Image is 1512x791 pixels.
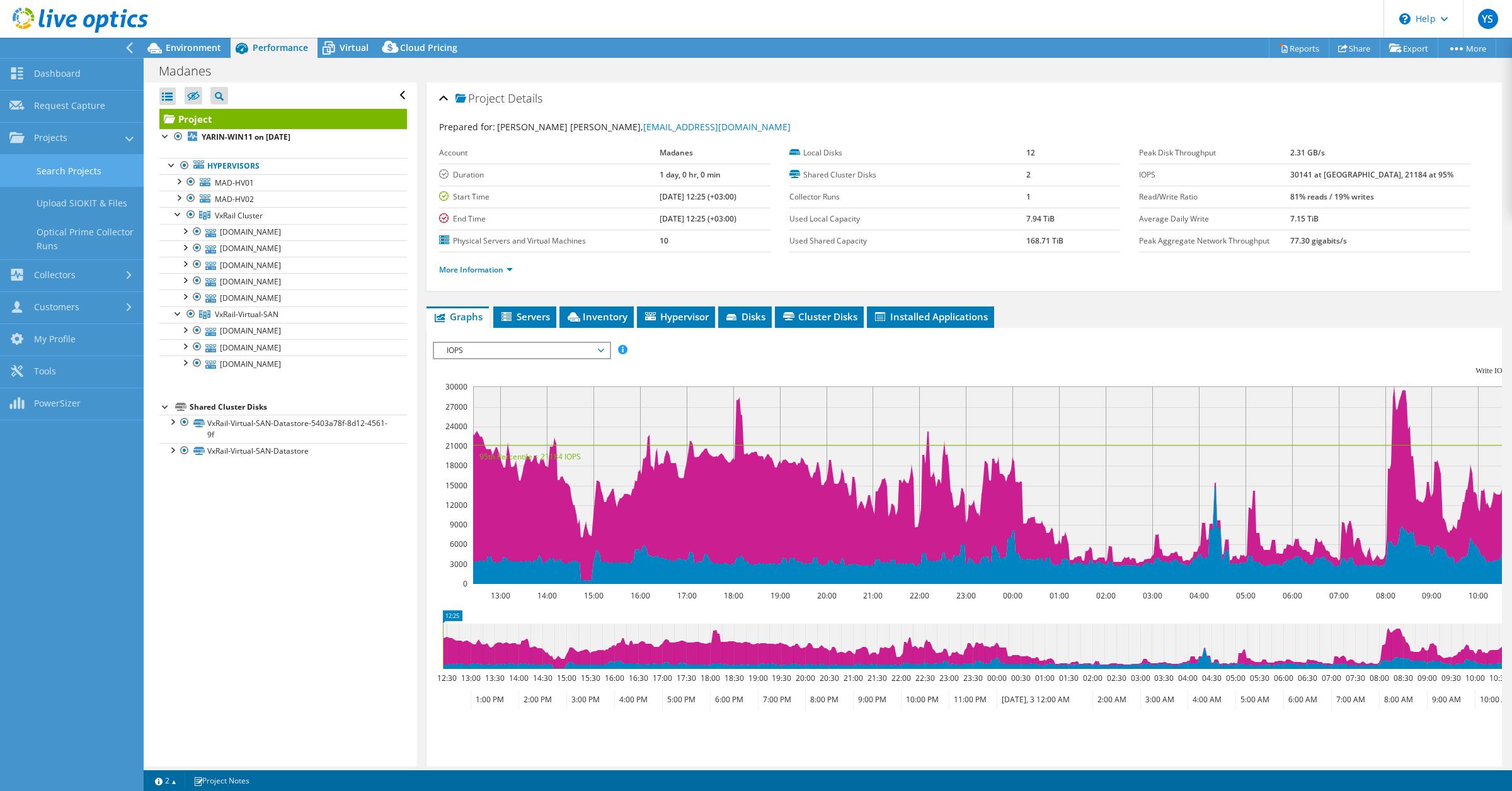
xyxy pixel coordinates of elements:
[159,415,407,442] a: VxRail-Virtual-SAN-Datastore-5403a78f-8d12-4561-9f
[963,673,983,683] text: 23:30
[1139,191,1290,203] label: Read/Write Ratio
[844,673,863,683] text: 21:00
[159,356,407,372] a: [DOMAIN_NAME]
[159,339,407,356] a: [DOMAIN_NAME]
[1465,673,1485,683] text: 10:00
[873,310,988,323] span: Installed Applications
[433,310,483,323] span: Graphs
[1489,673,1509,683] text: 10:30
[1139,147,1290,159] label: Peak Disk Throughput
[1469,590,1488,601] text: 10:00
[660,169,721,180] b: 1 day, 0 hr, 0 min
[445,500,467,510] text: 12000
[677,590,697,601] text: 17:00
[1139,235,1290,247] label: Peak Aggregate Network Throughput
[566,310,627,323] span: Inventory
[1322,673,1341,683] text: 07:00
[724,590,743,601] text: 18:00
[1026,213,1055,224] b: 7.94 TiB
[1329,590,1349,601] text: 07:00
[439,213,660,225] label: End Time
[1250,673,1269,683] text: 05:30
[215,177,254,188] span: MAD-HV01
[1202,673,1222,683] text: 04:30
[1083,673,1102,683] text: 02:00
[660,191,736,202] b: [DATE] 12:25 (+03:00)
[159,109,407,129] a: Project
[445,460,467,471] text: 18000
[1438,38,1496,58] a: More
[820,673,839,683] text: 20:30
[724,673,744,683] text: 18:30
[215,194,254,205] span: MAD-HV02
[485,673,505,683] text: 13:30
[789,191,1026,203] label: Collector Runs
[1178,673,1198,683] text: 04:00
[1154,673,1174,683] text: 03:30
[500,310,550,323] span: Servers
[1376,590,1395,601] text: 08:00
[159,207,407,223] a: VxRail Cluster
[445,401,467,412] text: 27000
[533,673,553,683] text: 14:30
[159,306,407,323] a: VxRail-Virtual-SAN
[781,310,857,323] span: Cluster Disks
[215,210,263,221] span: VxRail Cluster
[202,132,290,142] b: YARIN-WIN11 on [DATE]
[450,539,467,549] text: 6000
[772,673,791,683] text: 19:30
[159,257,407,273] a: [DOMAIN_NAME]
[253,42,308,53] span: Performance
[445,440,467,451] text: 21000
[439,169,660,181] label: Duration
[660,147,693,158] b: Madanes
[1189,590,1209,601] text: 04:00
[1050,590,1069,601] text: 01:00
[509,673,529,683] text: 14:00
[557,673,576,683] text: 15:00
[537,590,557,601] text: 14:00
[1329,38,1380,58] a: Share
[166,42,221,53] span: Environment
[497,121,791,133] span: [PERSON_NAME] [PERSON_NAME],
[891,673,911,683] text: 22:00
[159,191,407,207] a: MAD-HV02
[1380,38,1438,58] a: Export
[631,590,650,601] text: 16:00
[1399,13,1411,25] svg: \n
[1026,147,1035,158] b: 12
[987,673,1007,683] text: 00:00
[1283,590,1302,601] text: 06:00
[445,480,467,491] text: 15000
[439,121,495,133] label: Prepared for:
[463,578,467,589] text: 0
[789,169,1026,181] label: Shared Cluster Disks
[439,191,660,203] label: Start Time
[1290,147,1325,158] b: 2.31 GB/s
[1290,213,1319,224] b: 7.15 TiB
[340,42,369,53] span: Virtual
[439,147,660,159] label: Account
[1298,673,1317,683] text: 06:30
[439,235,660,247] label: Physical Servers and Virtual Machines
[701,673,720,683] text: 18:00
[159,273,407,289] a: [DOMAIN_NAME]
[584,590,604,601] text: 15:00
[868,673,887,683] text: 21:30
[643,310,709,323] span: Hypervisor
[508,91,542,106] span: Details
[1290,235,1347,246] b: 77.30 gigabits/s
[1394,673,1413,683] text: 08:30
[1059,673,1079,683] text: 01:30
[1290,169,1453,180] b: 30141 at [GEOGRAPHIC_DATA], 21184 at 95%
[439,264,513,275] a: More Information
[159,443,407,459] a: VxRail-Virtual-SAN-Datastore
[440,343,602,358] span: IOPS
[629,673,648,683] text: 16:30
[796,673,815,683] text: 20:00
[159,158,407,174] a: Hypervisors
[1143,590,1162,601] text: 03:00
[437,673,457,683] text: 12:30
[581,673,600,683] text: 15:30
[660,213,736,224] b: [DATE] 12:25 (+03:00)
